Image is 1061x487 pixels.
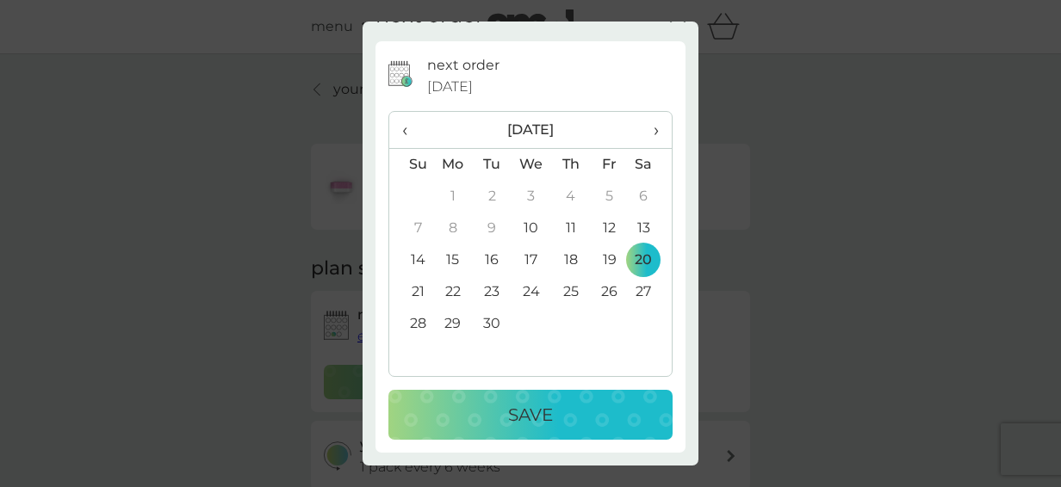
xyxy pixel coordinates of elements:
th: Fr [590,148,629,181]
td: 28 [389,308,433,340]
td: 8 [433,213,473,244]
td: 21 [389,276,433,308]
td: 3 [512,181,551,213]
th: Sa [629,148,672,181]
th: Tu [473,148,512,181]
td: 10 [512,213,551,244]
td: 17 [512,244,551,276]
td: 20 [629,244,672,276]
th: [DATE] [433,112,629,149]
th: Th [551,148,590,181]
td: 12 [590,213,629,244]
td: 5 [590,181,629,213]
td: 11 [551,213,590,244]
td: 27 [629,276,672,308]
th: We [512,148,551,181]
td: 18 [551,244,590,276]
span: › [642,112,659,148]
td: 14 [389,244,433,276]
td: 15 [433,244,473,276]
p: next order [427,54,499,77]
td: 7 [389,213,433,244]
td: 25 [551,276,590,308]
td: 16 [473,244,512,276]
span: ‹ [402,112,420,148]
td: 30 [473,308,512,340]
td: 22 [433,276,473,308]
button: Save [388,390,673,440]
td: 19 [590,244,629,276]
th: Mo [433,148,473,181]
td: 2 [473,181,512,213]
td: 23 [473,276,512,308]
span: [DATE] [427,76,473,98]
td: 6 [629,181,672,213]
td: 24 [512,276,551,308]
td: 1 [433,181,473,213]
p: Save [508,401,553,428]
td: 4 [551,181,590,213]
td: 9 [473,213,512,244]
td: 26 [590,276,629,308]
td: 13 [629,213,672,244]
td: 29 [433,308,473,340]
th: Su [389,148,433,181]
